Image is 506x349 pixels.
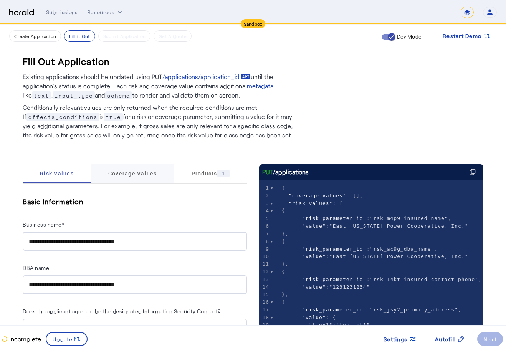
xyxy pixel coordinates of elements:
[443,31,481,41] span: Restart Demo
[23,72,299,100] p: Existing applications should be updated using PUT until the application’s status is complete. Eac...
[46,8,78,16] div: Submissions
[154,30,192,42] button: Get A Quote
[370,246,435,252] span: "rsk_ac9g_dba_name"
[302,307,367,313] span: "risk_parameter_id"
[259,207,270,215] div: 4
[9,9,34,16] img: Herald Logo
[282,284,370,290] span: :
[329,223,468,229] span: "East [US_STATE] Power Cooperative, Inc."
[259,238,270,245] div: 8
[384,335,407,343] span: Settings
[23,221,64,228] label: Business name*
[259,215,270,222] div: 5
[302,215,367,221] span: "risk_parameter_id"
[282,238,285,244] span: {
[259,283,270,291] div: 14
[302,276,367,282] span: "risk_parameter_id"
[329,253,468,259] span: "East [US_STATE] Power Cooperative, Inc."
[259,260,270,268] div: 11
[98,30,150,42] button: Submit Application
[259,222,270,230] div: 6
[282,322,373,328] span: : ,
[259,306,270,314] div: 17
[282,276,482,282] span: : ,
[282,185,285,191] span: {
[259,314,270,321] div: 18
[302,246,367,252] span: "risk_parameter_id"
[282,231,289,237] span: },
[282,291,289,297] span: },
[262,167,273,177] span: PUT
[282,314,336,320] span: : {
[259,245,270,253] div: 9
[9,30,61,42] button: Create Application
[437,29,497,43] button: Restart Demo
[259,230,270,238] div: 7
[282,193,363,198] span: : [],
[282,261,289,267] span: },
[32,91,51,99] span: text
[262,167,309,177] div: /applications
[259,291,270,298] div: 15
[87,8,124,16] button: Resources dropdown menu
[370,276,478,282] span: "rsk_14kt_insured_contact_phone"
[23,196,247,207] h5: Basic Information
[259,192,270,200] div: 2
[53,91,95,99] span: input_type
[108,171,157,176] span: Coverage Values
[217,170,230,177] div: 1
[23,265,49,271] label: DBA name
[282,253,468,259] span: :
[105,91,132,99] span: schema
[302,253,326,259] span: "value"
[395,33,421,41] label: Dev Mode
[282,208,285,213] span: {
[259,200,270,207] div: 3
[259,298,270,306] div: 16
[282,269,285,275] span: {
[429,332,471,346] button: Autofill
[282,223,468,229] span: :
[259,276,270,283] div: 13
[162,72,251,81] a: /applications/application_id
[46,332,88,346] button: Update
[329,284,370,290] span: "1231231234"
[282,200,343,206] span: : [
[26,113,99,121] span: affects_conditions
[435,335,456,343] span: Autofill
[53,335,73,343] span: Update
[259,321,270,329] div: 19
[23,100,299,140] p: Conditionally relevant values are only returned when the required conditions are met. If is for a...
[302,314,326,320] span: "value"
[282,246,438,252] span: : ,
[23,308,221,314] label: Does the applicant agree to be the designated Information Security Contact?
[282,299,285,305] span: {
[370,215,448,221] span: "rsk_m4p9_insured_name"
[336,322,370,328] span: "test st1"
[302,223,326,229] span: "value"
[40,171,74,176] span: Risk Values
[370,307,458,313] span: "rsk_jsy2_primary_address"
[23,55,110,68] h3: Fill Out Application
[241,19,266,28] div: Sandbox
[259,253,270,260] div: 10
[259,268,270,276] div: 12
[289,200,333,206] span: "risk_values"
[247,81,273,91] a: metadata
[302,284,326,290] span: "value"
[309,322,333,328] span: "line1"
[192,170,230,177] span: Products
[259,184,270,192] div: 1
[282,215,451,221] span: : ,
[282,307,461,313] span: : ,
[8,334,41,344] p: Incomplete
[289,193,346,198] span: "coverage_values"
[377,332,423,346] button: Settings
[64,30,95,42] button: Fill it Out
[104,113,123,121] span: true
